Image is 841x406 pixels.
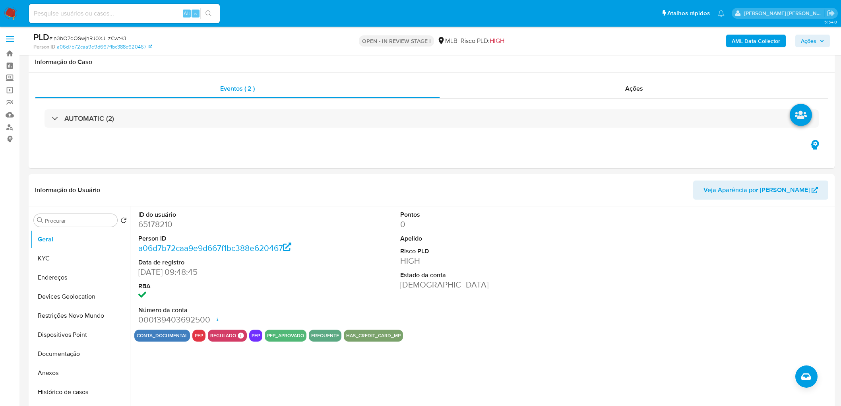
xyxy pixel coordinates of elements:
[57,43,152,51] a: a06d7b72caa9e9d667f1bc388e620467
[31,325,130,344] button: Dispositivos Point
[31,306,130,325] button: Restrições Novo Mundo
[400,234,567,243] dt: Apelido
[45,217,114,224] input: Procurar
[490,36,504,45] span: HIGH
[45,109,819,128] div: AUTOMATIC (2)
[137,334,188,337] button: conta_documental
[138,242,291,254] a: a06d7b72caa9e9d667f1bc388e620467
[346,334,401,337] button: has_credit_card_mp
[33,31,49,43] b: PLD
[138,210,305,219] dt: ID do usuário
[210,334,236,337] button: regulado
[693,181,828,200] button: Veja Aparência por [PERSON_NAME]
[827,9,835,17] a: Sair
[359,35,434,47] p: OPEN - IN REVIEW STAGE I
[400,210,567,219] dt: Pontos
[29,8,220,19] input: Pesquise usuários ou casos...
[732,35,780,47] b: AML Data Collector
[267,334,304,337] button: pep_aprovado
[726,35,786,47] button: AML Data Collector
[184,10,190,17] span: Alt
[64,114,114,123] h3: AUTOMATIC (2)
[138,234,305,243] dt: Person ID
[195,334,203,337] button: pep
[744,10,824,17] p: leticia.siqueira@mercadolivre.com
[138,266,305,278] dd: [DATE] 09:48:45
[400,279,567,290] dd: [DEMOGRAPHIC_DATA]
[138,282,305,291] dt: RBA
[400,255,567,266] dd: HIGH
[37,217,43,223] button: Procurar
[120,217,127,226] button: Retornar ao pedido padrão
[400,271,567,280] dt: Estado da conta
[35,58,828,66] h1: Informação do Caso
[138,306,305,315] dt: Número da conta
[801,35,816,47] span: Ações
[311,334,339,337] button: frequente
[200,8,217,19] button: search-icon
[220,84,255,93] span: Eventos ( 2 )
[33,43,55,51] b: Person ID
[138,314,305,325] dd: 000139403692500
[31,344,130,363] button: Documentação
[437,37,457,45] div: MLB
[31,268,130,287] button: Endereços
[194,10,197,17] span: s
[795,35,830,47] button: Ações
[400,219,567,230] dd: 0
[138,258,305,267] dt: Data de registro
[252,334,260,337] button: pep
[718,10,725,17] a: Notificações
[703,181,810,200] span: Veja Aparência por [PERSON_NAME]
[35,186,100,194] h1: Informação do Usuário
[625,84,643,93] span: Ações
[31,363,130,383] button: Anexos
[49,34,126,42] span: # In3bQ7dOSwjhRJ0XJLzCwt43
[138,219,305,230] dd: 65178210
[31,249,130,268] button: KYC
[461,37,504,45] span: Risco PLD:
[31,287,130,306] button: Devices Geolocation
[667,9,710,17] span: Atalhos rápidos
[400,247,567,256] dt: Risco PLD
[31,230,130,249] button: Geral
[31,383,130,402] button: Histórico de casos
